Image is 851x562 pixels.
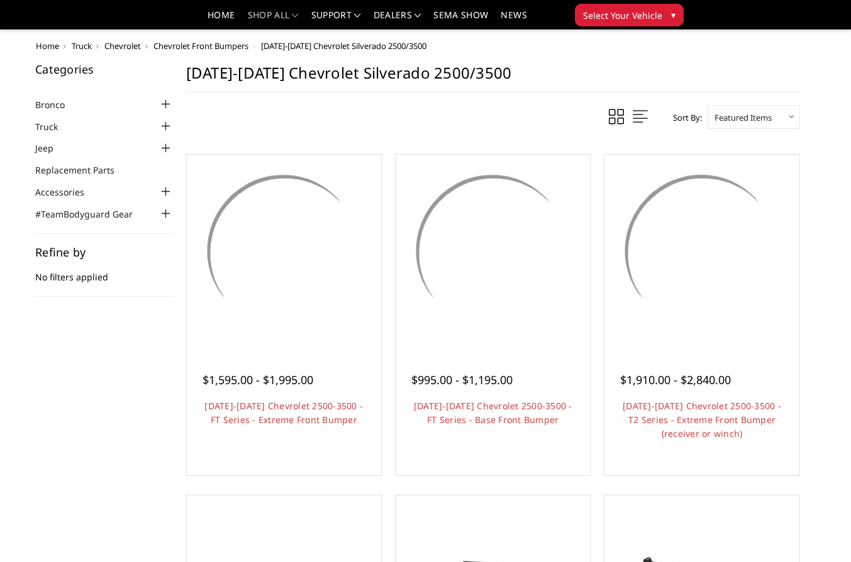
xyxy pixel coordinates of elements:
[35,63,174,75] h5: Categories
[190,158,378,346] a: 2024-2025 Chevrolet 2500-3500 - FT Series - Extreme Front Bumper 2024-2025 Chevrolet 2500-3500 - ...
[433,11,488,29] a: SEMA Show
[104,40,141,52] a: Chevrolet
[203,372,313,387] span: $1,595.00 - $1,995.00
[623,400,781,439] a: [DATE]-[DATE] Chevrolet 2500-3500 - T2 Series - Extreme Front Bumper (receiver or winch)
[35,120,74,133] a: Truck
[374,11,421,29] a: Dealers
[671,8,676,21] span: ▾
[411,372,513,387] span: $995.00 - $1,195.00
[575,4,684,26] button: Select Your Vehicle
[35,98,81,111] a: Bronco
[261,40,426,52] span: [DATE]-[DATE] Chevrolet Silverado 2500/3500
[204,400,363,426] a: [DATE]-[DATE] Chevrolet 2500-3500 - FT Series - Extreme Front Bumper
[35,185,100,199] a: Accessories
[72,40,92,52] a: Truck
[208,11,235,29] a: Home
[501,11,526,29] a: News
[311,11,361,29] a: Support
[36,40,59,52] a: Home
[248,11,299,29] a: shop all
[35,246,174,258] h5: Refine by
[153,40,248,52] a: Chevrolet Front Bumpers
[666,108,702,127] label: Sort By:
[620,372,731,387] span: $1,910.00 - $2,840.00
[35,246,174,297] div: No filters applied
[35,141,69,155] a: Jeep
[608,158,796,346] a: 2024-2025 Chevrolet 2500-3500 - T2 Series - Extreme Front Bumper (receiver or winch) 2024-2025 Ch...
[583,9,662,22] span: Select Your Vehicle
[186,63,800,92] h1: [DATE]-[DATE] Chevrolet Silverado 2500/3500
[35,207,148,221] a: #TeamBodyguard Gear
[414,400,572,426] a: [DATE]-[DATE] Chevrolet 2500-3500 - FT Series - Base Front Bumper
[35,163,130,177] a: Replacement Parts
[399,158,587,346] a: 2024-2025 Chevrolet 2500-3500 - FT Series - Base Front Bumper 2024-2025 Chevrolet 2500-3500 - FT ...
